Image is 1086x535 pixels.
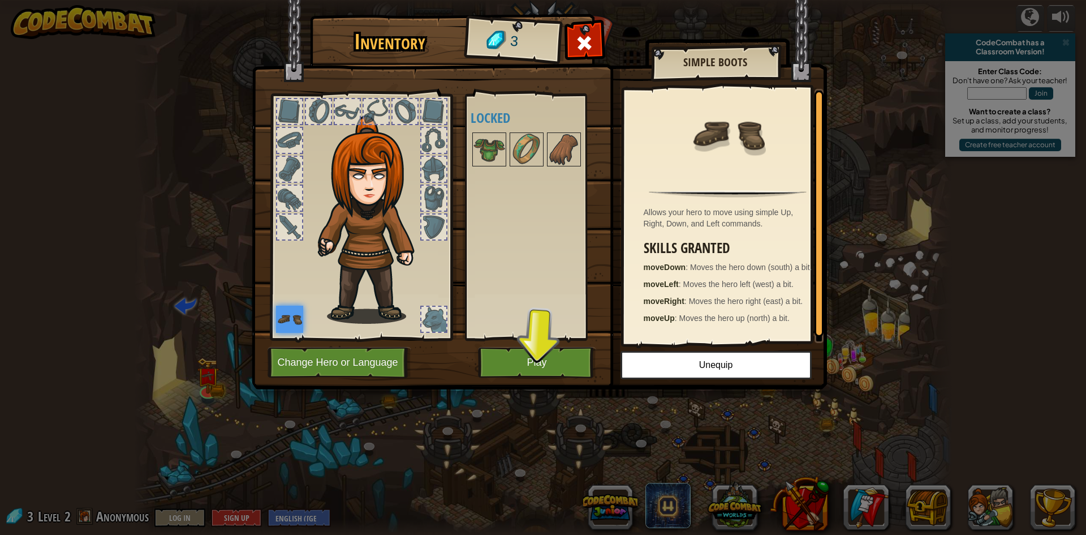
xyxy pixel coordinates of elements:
span: Moves the hero down (south) a bit. [690,263,812,272]
span: Moves the hero up (north) a bit. [679,314,790,323]
img: hair_f2.png [313,115,434,324]
span: : [684,297,689,306]
button: Play [478,347,596,378]
strong: moveRight [644,297,684,306]
img: hr.png [649,190,806,198]
strong: moveLeft [644,280,679,289]
button: Unequip [620,351,812,379]
strong: moveUp [644,314,675,323]
span: 3 [509,31,519,52]
button: Change Hero or Language [268,347,411,378]
h4: Locked [471,110,613,125]
h1: Inventory [318,30,462,54]
img: portrait.png [473,134,505,165]
span: : [675,314,679,323]
h2: Simple Boots [662,56,769,69]
img: portrait.png [548,134,580,165]
strong: moveDown [644,263,686,272]
img: portrait.png [276,306,303,333]
img: portrait.png [511,134,542,165]
span: : [686,263,690,272]
div: Allows your hero to move using simple Up, Right, Down, and Left commands. [644,207,818,229]
h3: Skills Granted [644,241,818,256]
span: Moves the hero left (west) a bit. [683,280,794,289]
span: Moves the hero right (east) a bit. [689,297,803,306]
img: portrait.png [691,97,765,171]
span: : [679,280,683,289]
